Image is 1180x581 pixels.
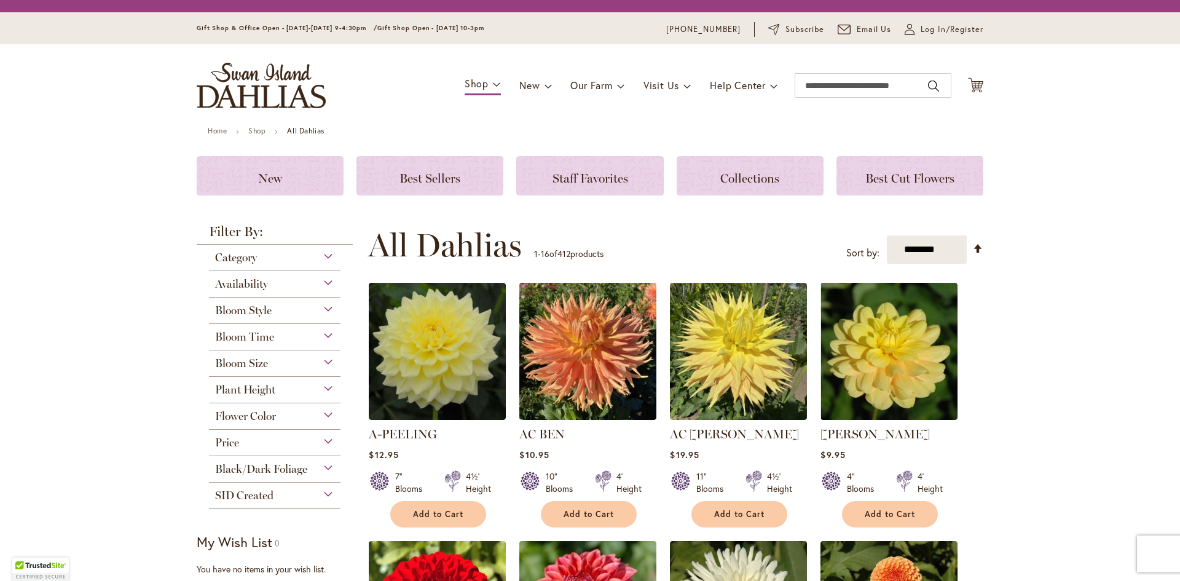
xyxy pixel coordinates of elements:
[857,23,892,36] span: Email Us
[820,427,930,441] a: [PERSON_NAME]
[215,277,268,291] span: Availability
[677,156,824,196] a: Collections
[519,411,656,422] a: AC BEN
[369,411,506,422] a: A-Peeling
[395,470,430,495] div: 7" Blooms
[208,126,227,135] a: Home
[553,171,628,186] span: Staff Favorites
[465,77,489,90] span: Shop
[197,24,377,32] span: Gift Shop & Office Open - [DATE]-[DATE] 9-4:30pm /
[369,427,437,441] a: A-PEELING
[905,23,983,36] a: Log In/Register
[516,156,663,196] a: Staff Favorites
[785,23,824,36] span: Subscribe
[413,509,463,520] span: Add to Cart
[670,449,699,460] span: $19.95
[846,242,879,264] label: Sort by:
[197,156,344,196] a: New
[215,251,257,264] span: Category
[820,283,958,420] img: AHOY MATEY
[570,79,612,92] span: Our Farm
[197,63,326,108] a: store logo
[258,171,282,186] span: New
[670,411,807,422] a: AC Jeri
[215,489,273,502] span: SID Created
[368,227,522,264] span: All Dahlias
[691,501,787,528] button: Add to Cart
[215,357,268,370] span: Bloom Size
[710,79,766,92] span: Help Center
[534,248,538,259] span: 1
[215,304,272,317] span: Bloom Style
[720,171,779,186] span: Collections
[12,558,69,581] div: TrustedSite Certified
[248,126,265,135] a: Shop
[369,449,398,460] span: $12.95
[356,156,503,196] a: Best Sellers
[215,330,274,344] span: Bloom Time
[541,501,637,528] button: Add to Cart
[557,248,570,259] span: 412
[918,470,943,495] div: 4' Height
[564,509,614,520] span: Add to Cart
[541,248,549,259] span: 16
[519,283,656,420] img: AC BEN
[197,533,272,551] strong: My Wish List
[215,409,276,423] span: Flower Color
[767,470,792,495] div: 4½' Height
[847,470,881,495] div: 4" Blooms
[670,283,807,420] img: AC Jeri
[546,470,580,495] div: 10" Blooms
[519,79,540,92] span: New
[616,470,642,495] div: 4' Height
[643,79,679,92] span: Visit Us
[820,449,845,460] span: $9.95
[215,383,275,397] span: Plant Height
[865,171,954,186] span: Best Cut Flowers
[836,156,983,196] a: Best Cut Flowers
[666,23,741,36] a: [PHONE_NUMBER]
[377,24,484,32] span: Gift Shop Open - [DATE] 10-3pm
[197,563,361,575] div: You have no items in your wish list.
[865,509,915,520] span: Add to Cart
[399,171,460,186] span: Best Sellers
[714,509,765,520] span: Add to Cart
[670,427,799,441] a: AC [PERSON_NAME]
[466,470,491,495] div: 4½' Height
[369,283,506,420] img: A-Peeling
[197,225,353,245] strong: Filter By:
[820,411,958,422] a: AHOY MATEY
[768,23,824,36] a: Subscribe
[534,244,604,264] p: - of products
[215,462,307,476] span: Black/Dark Foliage
[928,76,939,96] button: Search
[921,23,983,36] span: Log In/Register
[519,427,565,441] a: AC BEN
[287,126,324,135] strong: All Dahlias
[842,501,938,528] button: Add to Cart
[696,470,731,495] div: 11" Blooms
[390,501,486,528] button: Add to Cart
[215,436,239,449] span: Price
[838,23,892,36] a: Email Us
[519,449,549,460] span: $10.95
